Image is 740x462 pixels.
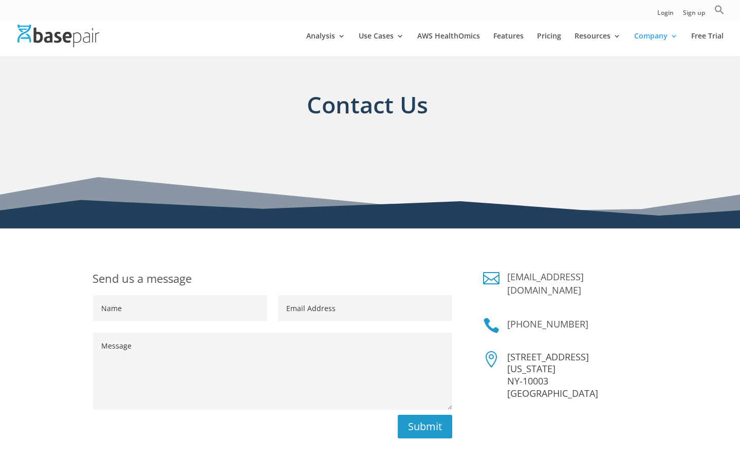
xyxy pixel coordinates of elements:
a: Search Icon Link [714,5,725,21]
h1: Contact Us [92,88,642,138]
a: [EMAIL_ADDRESS][DOMAIN_NAME] [507,271,584,296]
p: [STREET_ADDRESS] [US_STATE] NY-10003 [GEOGRAPHIC_DATA] [507,351,647,400]
a: Analysis [306,32,345,56]
svg: Search [714,5,725,15]
a: Company [634,32,678,56]
a: Free Trial [691,32,724,56]
span:  [483,351,499,368]
a: [PHONE_NUMBER] [507,318,588,330]
a: Resources [575,32,621,56]
a: Pricing [537,32,561,56]
img: Basepair [17,25,99,47]
h1: Send us a message [92,270,452,295]
a: Features [493,32,524,56]
a: Sign up [683,10,705,21]
a: Use Cases [359,32,404,56]
a:  [483,270,499,286]
button: Submit [398,415,452,438]
a: Login [657,10,674,21]
input: Email Address [278,295,452,321]
a:  [483,317,499,334]
input: Name [93,295,267,321]
a: AWS HealthOmics [417,32,480,56]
